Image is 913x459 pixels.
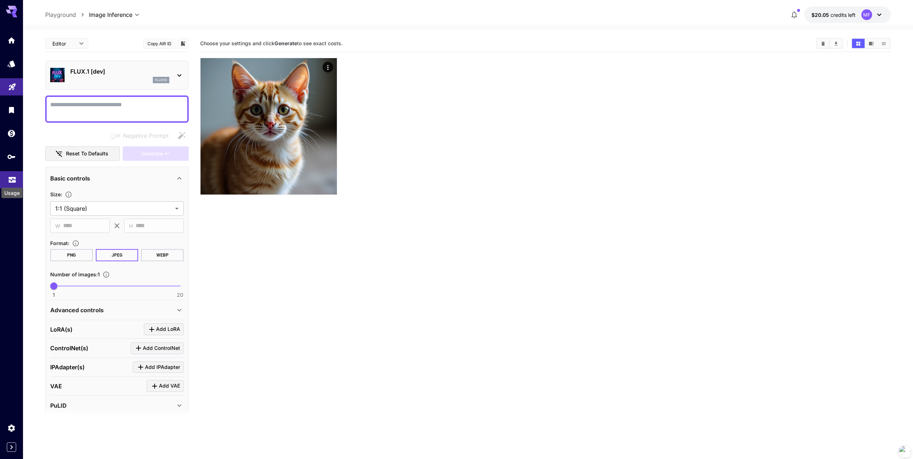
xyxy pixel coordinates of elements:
div: Models [7,59,16,68]
button: Add to library [180,39,186,48]
button: Click to add VAE [147,380,184,392]
span: Number of images : 1 [50,271,100,277]
div: Wallet [7,129,16,138]
span: Size : [50,191,62,197]
p: IPAdapter(s) [50,363,85,371]
p: LoRA(s) [50,325,72,334]
span: Format : [50,240,69,246]
button: PNG [50,249,93,261]
button: Click to add LoRA [144,323,184,335]
span: Image Inference [89,10,132,19]
span: H [129,222,133,230]
b: Generate [274,40,297,46]
span: Negative prompts are not compatible with the selected model. [109,131,174,140]
div: Clear AllDownload All [816,38,843,49]
span: 20 [177,291,183,299]
div: API Keys [7,152,16,161]
button: Expand sidebar [7,442,16,452]
span: W [55,222,60,230]
button: WEBP [141,249,184,261]
nav: breadcrumb [45,10,89,19]
p: PuLID [50,401,67,410]
div: Basic controls [50,170,184,187]
p: flux1d [155,78,167,83]
button: Adjust the dimensions of the generated image by specifying its width and height in pixels, or sel... [62,191,75,198]
div: Advanced controls [50,301,184,319]
div: PuLID [50,397,184,414]
span: 1:1 (Square) [55,204,172,213]
p: VAE [50,382,62,390]
a: Playground [45,10,76,19]
button: Clear All [817,39,829,48]
span: Add ControlNet [143,344,180,353]
button: Specify how many images to generate in a single request. Each image generation will be charged se... [100,271,113,278]
span: Add VAE [159,381,180,390]
span: credits left [830,12,856,18]
span: $20.05 [811,12,830,18]
p: Basic controls [50,174,90,183]
button: Show media in list view [877,39,890,48]
div: Usage [8,173,17,182]
div: Usage [1,188,23,198]
span: Choose your settings and click to see exact costs. [200,40,343,46]
p: Advanced controls [50,306,104,314]
div: Show media in grid viewShow media in video viewShow media in list view [851,38,891,49]
span: Add LoRA [156,325,180,334]
span: Negative Prompt [123,131,169,140]
div: MF [861,9,872,20]
button: JPEG [96,249,138,261]
img: 2Q== [201,58,337,195]
button: $20.05MF [804,6,891,23]
div: Actions [323,62,333,72]
p: ControlNet(s) [50,344,88,352]
button: Show media in video view [865,39,877,48]
button: Download All [830,39,842,48]
div: FLUX.1 [dev]flux1d [50,64,184,86]
button: Copy AIR ID [143,38,175,49]
div: Playground [8,80,17,89]
span: Add IPAdapter [145,363,180,372]
div: Home [7,36,16,45]
div: Library [7,106,16,114]
button: Reset to defaults [45,146,120,161]
div: $20.05 [811,11,856,19]
button: Click to add IPAdapter [133,361,184,373]
p: FLUX.1 [dev] [70,67,169,76]
div: Settings [7,423,16,432]
span: 1 [53,291,55,299]
button: Choose the file format for the output image. [69,240,82,247]
button: Show media in grid view [852,39,865,48]
span: Editor [52,40,75,47]
button: Click to add ControlNet [131,342,184,354]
